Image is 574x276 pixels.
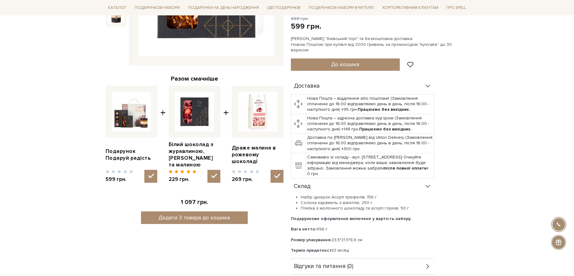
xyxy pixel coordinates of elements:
[232,145,283,165] a: Драже малина в рожевому шоколаді
[169,141,220,168] a: Білий шоколад з журавлиною, [PERSON_NAME] та малиною
[232,176,260,183] span: 269 грн.
[106,75,283,83] div: Разом смачніше
[444,3,468,13] a: Про Spell
[186,3,261,13] a: Подарунки на День народження
[106,176,134,183] span: 599 грн.
[291,216,411,221] b: Подарункове оформлення включене у вартість набору.
[291,237,434,243] p: 23,5*21,5*8,8 см
[306,153,434,178] td: Самовивіз зі складу - вул. [STREET_ADDRESS] Очікуйте інформацію від менеджера, коли ваше замовлен...
[112,92,151,131] img: Подарунок Подаруй радість
[291,36,469,53] div: [PERSON_NAME] "Київський торт" та безкоштовна доставка Новою Поштою при купівлі від 2000 гривень ...
[106,148,157,162] a: Подарунок Подаруй радість
[301,200,434,206] li: Солона карамель з ваніллю, 250 г
[291,58,400,71] button: До кошика
[291,248,434,253] p: 3 місяці
[294,83,320,89] span: Доставка
[141,211,248,224] button: Додати 3 товара до кошика
[306,2,377,13] a: Подарункові набори Вчителю
[291,16,309,21] span: 699 грн.
[331,61,359,68] span: До кошика
[265,3,303,13] a: Ідеї подарунків
[106,3,129,13] a: Каталог
[181,199,208,206] span: 1 097 грн.
[384,166,427,171] b: після повної оплати
[169,176,197,183] span: 229 грн.
[359,126,411,132] b: Працюємо без вихідних.
[291,226,434,232] p: 496 г
[358,107,410,112] b: Працюємо без вихідних.
[306,94,434,114] td: Нова Пошта – відділення або поштомат (Замовлення сплаченні до 16:00 відправляємо день в день, піс...
[301,206,434,211] li: Плитка з молочного шоколаду та асорті горіхів, 90 г
[132,3,182,13] a: Подарункові набори
[291,237,331,242] b: Розмір упакування:
[291,248,334,253] b: Термін придатності:
[306,114,434,134] td: Нова Пошта – адресна доставка кур'єром (Замовлення сплаченні до 16:00 відправляємо день в день, п...
[160,86,166,183] span: +
[301,194,434,200] li: Набір цукерок Асорті трюфелів, 156 г
[306,134,434,153] td: Доставка по [PERSON_NAME] від Uklon Delivery (Замовлення сплаченні до 16:00 відправляємо день в д...
[291,22,321,31] div: 599 грн.
[380,3,441,13] a: Корпоративним клієнтам
[108,8,124,24] img: Подарунок Подаруй радість
[175,92,214,131] img: Білий шоколад з журавлиною, вишнею та малиною
[223,86,229,183] span: +
[294,184,311,189] span: Склад
[238,92,277,131] img: Драже малина в рожевому шоколаді
[291,226,316,232] b: Вага нетто:
[294,264,353,269] span: Відгуки та питання (0)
